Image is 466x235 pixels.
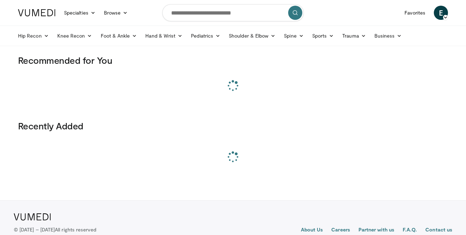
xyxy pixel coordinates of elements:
[434,6,448,20] a: E
[425,226,452,235] a: Contact us
[280,29,308,43] a: Spine
[18,120,448,132] h3: Recently Added
[14,226,97,233] p: © [DATE] – [DATE]
[403,226,417,235] a: F.A.Q.
[100,6,132,20] a: Browse
[301,226,323,235] a: About Us
[187,29,225,43] a: Pediatrics
[97,29,141,43] a: Foot & Ankle
[14,29,53,43] a: Hip Recon
[53,29,97,43] a: Knee Recon
[162,4,304,21] input: Search topics, interventions
[331,226,350,235] a: Careers
[338,29,370,43] a: Trauma
[14,213,51,220] img: VuMedi Logo
[225,29,280,43] a: Shoulder & Elbow
[60,6,100,20] a: Specialties
[18,9,56,16] img: VuMedi Logo
[400,6,430,20] a: Favorites
[308,29,338,43] a: Sports
[18,55,448,66] h3: Recommended for You
[141,29,187,43] a: Hand & Wrist
[370,29,406,43] a: Business
[55,226,96,233] span: All rights reserved
[359,226,394,235] a: Partner with us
